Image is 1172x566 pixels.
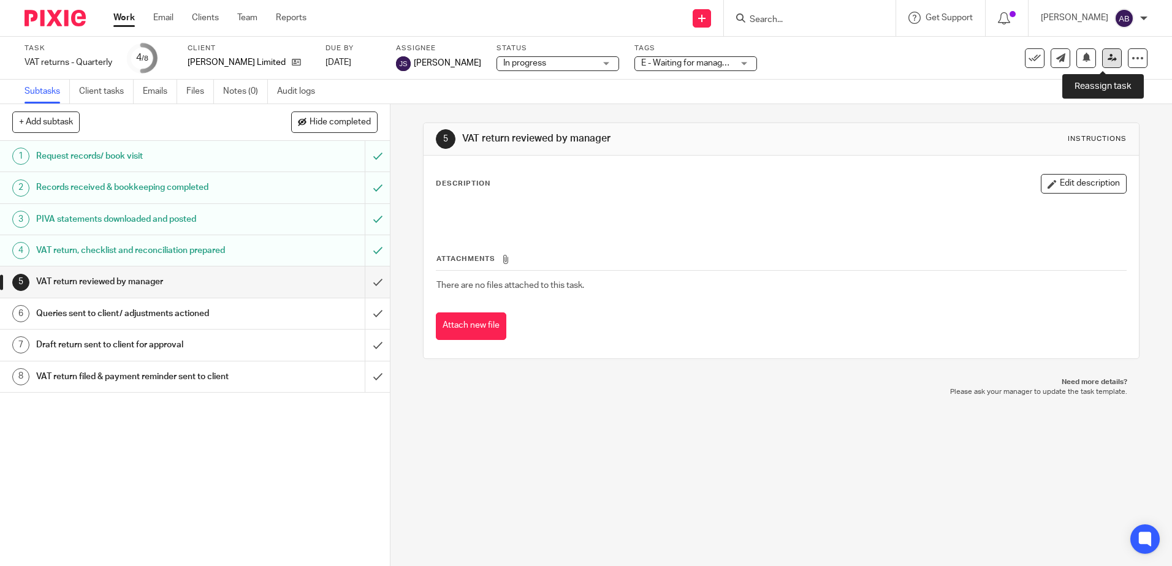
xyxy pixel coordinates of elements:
label: Due by [325,43,381,53]
a: Emails [143,80,177,104]
div: 8 [12,368,29,385]
img: Pixie [25,10,86,26]
p: Need more details? [435,377,1127,387]
p: [PERSON_NAME] [1041,12,1108,24]
p: Please ask your manager to update the task template. [435,387,1127,397]
h1: Records received & bookkeeping completed [36,178,247,197]
a: Work [113,12,135,24]
div: VAT returns - Quarterly [25,56,112,69]
img: svg%3E [396,56,411,71]
span: Hide completed [310,118,371,127]
button: Attach new file [436,312,506,340]
label: Assignee [396,43,481,53]
h1: VAT return filed & payment reminder sent to client [36,368,247,386]
span: In progress [503,59,546,67]
span: Attachments [436,255,495,262]
label: Task [25,43,112,53]
label: Client [188,43,310,53]
div: 2 [12,179,29,197]
button: + Add subtask [12,111,80,132]
a: Files [186,80,214,104]
div: 1 [12,148,29,165]
span: [DATE] [325,58,351,67]
h1: Queries sent to client/ adjustments actioned [36,304,247,323]
h1: Request records/ book visit [36,147,247,165]
span: Get Support [926,13,973,22]
div: 6 [12,305,29,322]
h1: VAT return reviewed by manager [462,132,807,145]
span: E - Waiting for manager review/approval [641,59,792,67]
h1: VAT return reviewed by manager [36,273,247,291]
a: Email [153,12,173,24]
a: Clients [192,12,219,24]
button: Edit description [1041,174,1127,194]
label: Status [497,43,619,53]
p: Description [436,179,490,189]
span: There are no files attached to this task. [436,281,584,290]
a: Client tasks [79,80,134,104]
h1: PIVA statements downloaded and posted [36,210,247,228]
small: /8 [142,55,148,62]
div: 3 [12,211,29,228]
div: 4 [136,51,148,65]
h1: VAT return, checklist and reconciliation prepared [36,241,247,260]
div: 5 [436,129,455,149]
a: Notes (0) [223,80,268,104]
span: [PERSON_NAME] [414,57,481,69]
p: [PERSON_NAME] Limited [188,56,286,69]
div: 4 [12,242,29,259]
button: Hide completed [291,111,378,132]
h1: Draft return sent to client for approval [36,336,247,354]
div: 7 [12,336,29,353]
input: Search [748,15,859,26]
img: svg%3E [1114,9,1134,28]
a: Audit logs [277,80,324,104]
div: Instructions [1068,134,1127,144]
a: Reports [276,12,306,24]
a: Subtasks [25,80,70,104]
div: 5 [12,274,29,291]
a: Team [237,12,257,24]
label: Tags [634,43,757,53]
